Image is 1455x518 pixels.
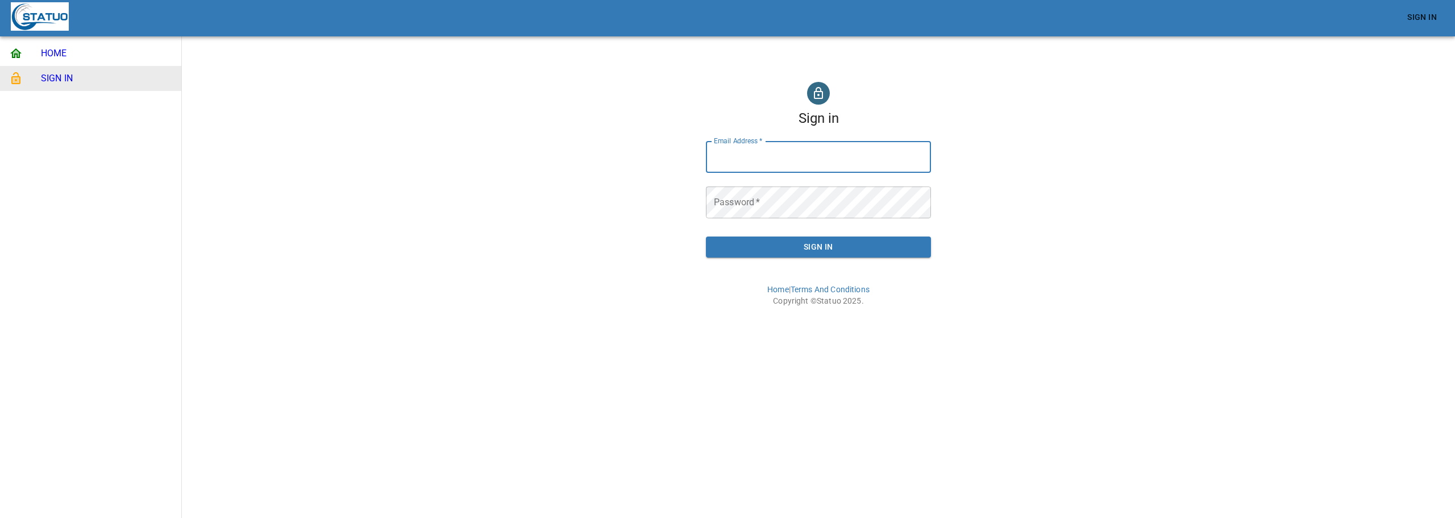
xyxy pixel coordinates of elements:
span: Sign In [1407,10,1437,24]
img: Statuo [11,2,69,31]
span: SIGN IN [41,72,172,85]
span: HOME [41,47,172,60]
a: Sign In [1403,7,1441,28]
h1: Sign in [799,109,839,127]
button: Sign In [706,237,931,258]
span: Sign In [715,240,922,254]
a: Terms And Conditions [791,285,870,294]
a: Home [767,285,789,294]
a: Statuo [817,296,841,305]
p: | Copyright © 2025 . [186,267,1450,306]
